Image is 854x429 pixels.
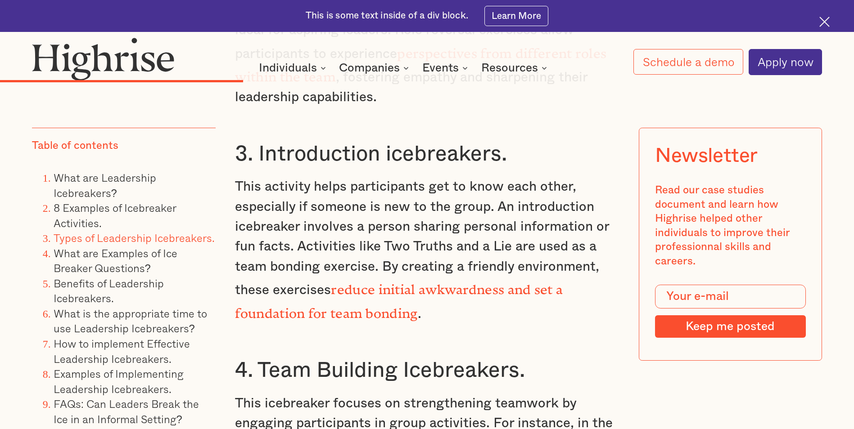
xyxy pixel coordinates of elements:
a: Learn More [484,6,549,26]
h3: 3. Introduction icebreakers. [235,141,619,167]
div: Newsletter [655,144,758,168]
a: 8 Examples of Icebreaker Activities. [54,199,176,231]
div: Resources [481,63,538,73]
div: Events [422,63,459,73]
input: Your e-mail [655,285,805,308]
a: How to implement Effective Leadership Icebreakers. [54,335,190,367]
input: Keep me posted [655,315,805,338]
a: Examples of Implementing Leadership Icebreakers. [54,365,184,397]
strong: reduce initial awkwardness and set a foundation for team bonding [235,282,563,314]
form: Modal Form [655,285,805,338]
h3: 4. Team Building Icebreakers. [235,357,619,384]
a: What are Examples of Ice Breaker Questions? [54,245,177,277]
a: Schedule a demo [633,49,743,75]
div: Table of contents [32,139,118,153]
a: What are Leadership Icebreakers? [54,169,156,201]
a: Apply now [749,49,822,75]
a: What is the appropriate time to use Leadership Icebreakers? [54,305,207,337]
div: This is some text inside of a div block. [306,9,468,22]
div: Companies [339,63,400,73]
p: This activity helps participants get to know each other, especially if someone is new to the grou... [235,177,619,324]
div: Individuals [259,63,329,73]
div: Companies [339,63,411,73]
a: Benefits of Leadership Icebreakers. [54,275,164,307]
div: Individuals [259,63,317,73]
div: Read our case studies document and learn how Highrise helped other individuals to improve their p... [655,183,805,268]
a: FAQs: Can Leaders Break the Ice in an Informal Setting? [54,395,199,427]
img: Cross icon [819,17,830,27]
img: Highrise logo [32,37,175,80]
div: Resources [481,63,550,73]
a: Types of Leadership Icebreakers. [54,229,215,246]
div: Events [422,63,470,73]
